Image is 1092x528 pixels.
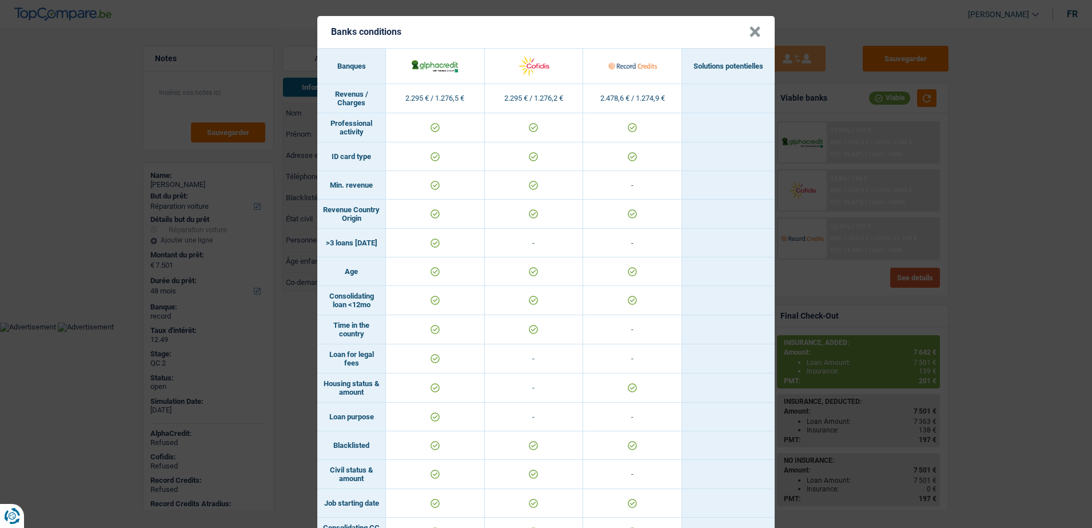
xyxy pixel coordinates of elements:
td: - [583,229,682,257]
button: Close [749,26,761,38]
td: - [485,403,584,431]
td: - [485,229,584,257]
td: Consolidating loan <12mo [317,286,386,315]
th: Solutions potentielles [682,49,775,84]
td: - [583,344,682,374]
img: AlphaCredit [411,58,459,73]
h5: Banks conditions [331,26,401,37]
td: - [485,374,584,403]
td: Age [317,257,386,286]
td: Loan for legal fees [317,344,386,374]
td: ID card type [317,142,386,171]
td: Civil status & amount [317,460,386,489]
td: - [583,403,682,431]
td: Revenus / Charges [317,84,386,113]
td: Revenue Country Origin [317,200,386,229]
td: - [485,344,584,374]
td: Blacklisted [317,431,386,460]
td: Min. revenue [317,171,386,200]
td: Job starting date [317,489,386,518]
td: - [583,171,682,200]
th: Banques [317,49,386,84]
td: Time in the country [317,315,386,344]
img: Record Credits [608,54,657,78]
td: - [583,315,682,344]
td: - [583,460,682,489]
td: 2.295 € / 1.276,5 € [386,84,485,113]
td: Housing status & amount [317,374,386,403]
img: Cofidis [509,54,558,78]
td: >3 loans [DATE] [317,229,386,257]
td: 2.478,6 € / 1.274,9 € [583,84,682,113]
td: Loan purpose [317,403,386,431]
td: 2.295 € / 1.276,2 € [485,84,584,113]
td: Professional activity [317,113,386,142]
